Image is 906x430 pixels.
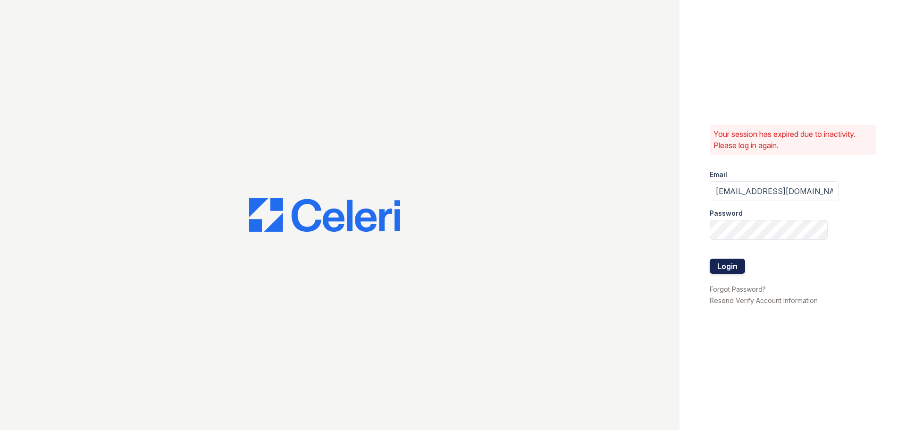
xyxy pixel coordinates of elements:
[710,209,743,218] label: Password
[249,198,400,232] img: CE_Logo_Blue-a8612792a0a2168367f1c8372b55b34899dd931a85d93a1a3d3e32e68fde9ad4.png
[710,170,727,179] label: Email
[710,285,766,293] a: Forgot Password?
[710,259,745,274] button: Login
[713,128,872,151] p: Your session has expired due to inactivity. Please log in again.
[710,296,818,304] a: Resend Verify Account Information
